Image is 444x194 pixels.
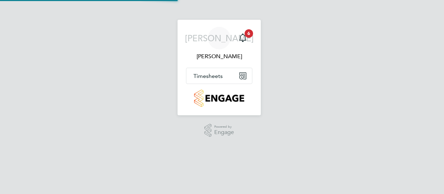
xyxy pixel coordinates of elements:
[186,27,252,61] a: [PERSON_NAME][PERSON_NAME]
[214,124,234,130] span: Powered by
[204,124,234,137] a: Powered byEngage
[185,34,254,43] span: [PERSON_NAME]
[186,52,252,61] span: John Adamson
[186,90,252,107] a: Go to home page
[193,73,223,79] span: Timesheets
[245,29,253,38] span: 6
[236,27,250,49] a: 6
[214,129,234,135] span: Engage
[194,90,244,107] img: countryside-properties-logo-retina.png
[186,68,252,84] button: Timesheets
[178,20,261,115] nav: Main navigation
